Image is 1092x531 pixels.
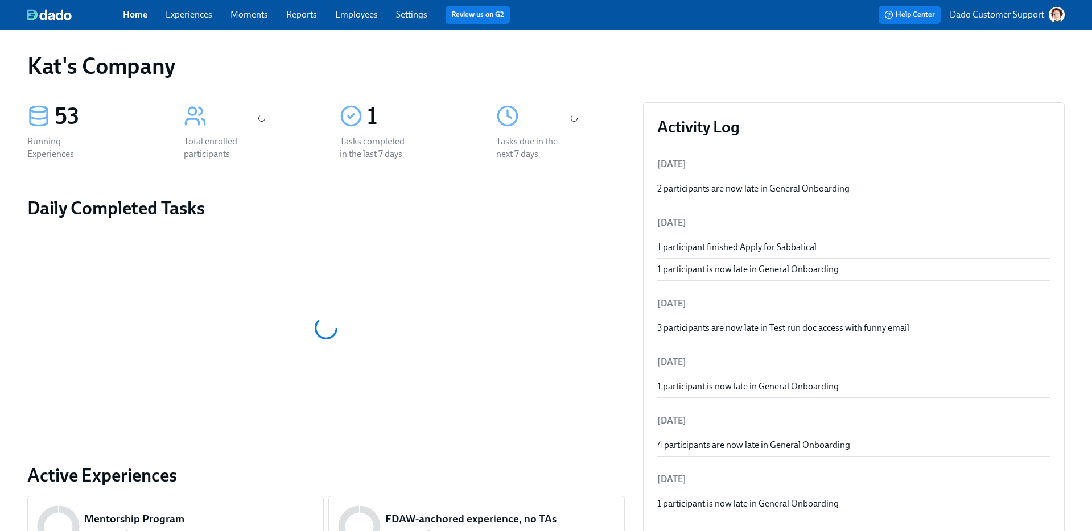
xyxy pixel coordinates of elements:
li: [DATE] [657,209,1050,237]
a: Review us on G2 [451,9,504,20]
button: Help Center [879,6,941,24]
img: dado [27,9,72,20]
span: Help Center [884,9,935,20]
div: 1 participant is now late in General Onboarding [657,263,1050,276]
div: Running Experiences [27,135,100,160]
a: Reports [286,9,317,20]
button: Review us on G2 [446,6,510,24]
div: Tasks completed in the last 7 days [340,135,413,160]
a: Home [123,9,147,20]
div: 1 [367,102,469,131]
div: 1 participant is now late in General Onboarding [657,497,1050,510]
div: Tasks due in the next 7 days [496,135,569,160]
div: Total enrolled participants [184,135,257,160]
div: 3 participants are now late in Test run doc access with funny email [657,322,1050,334]
h3: Activity Log [657,117,1050,137]
a: Active Experiences [27,464,625,487]
button: Dado Customer Support [950,7,1065,23]
h5: FDAW-anchored experience, no TAs [385,512,616,526]
div: 1 participant is now late in General Onboarding [657,380,1050,393]
li: [DATE] [657,349,1050,376]
div: 53 [55,102,156,131]
li: [DATE] [657,151,1050,178]
a: Moments [230,9,268,20]
h1: Kat's Company [27,52,175,80]
div: 1 participant finished Apply for Sabbatical [657,241,1050,254]
li: [DATE] [657,290,1050,317]
img: AATXAJw-nxTkv1ws5kLOi-TQIsf862R-bs_0p3UQSuGH=s96-c [1049,7,1065,23]
li: [DATE] [657,466,1050,493]
a: dado [27,9,123,20]
p: Dado Customer Support [950,9,1044,21]
a: Settings [396,9,427,20]
a: Experiences [166,9,212,20]
h5: Mentorship Program [84,512,315,526]
a: Employees [335,9,378,20]
div: 2 participants are now late in General Onboarding [657,182,1050,195]
h2: Daily Completed Tasks [27,197,625,219]
div: 4 participants are now late in General Onboarding [657,439,1050,451]
li: [DATE] [657,407,1050,434]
